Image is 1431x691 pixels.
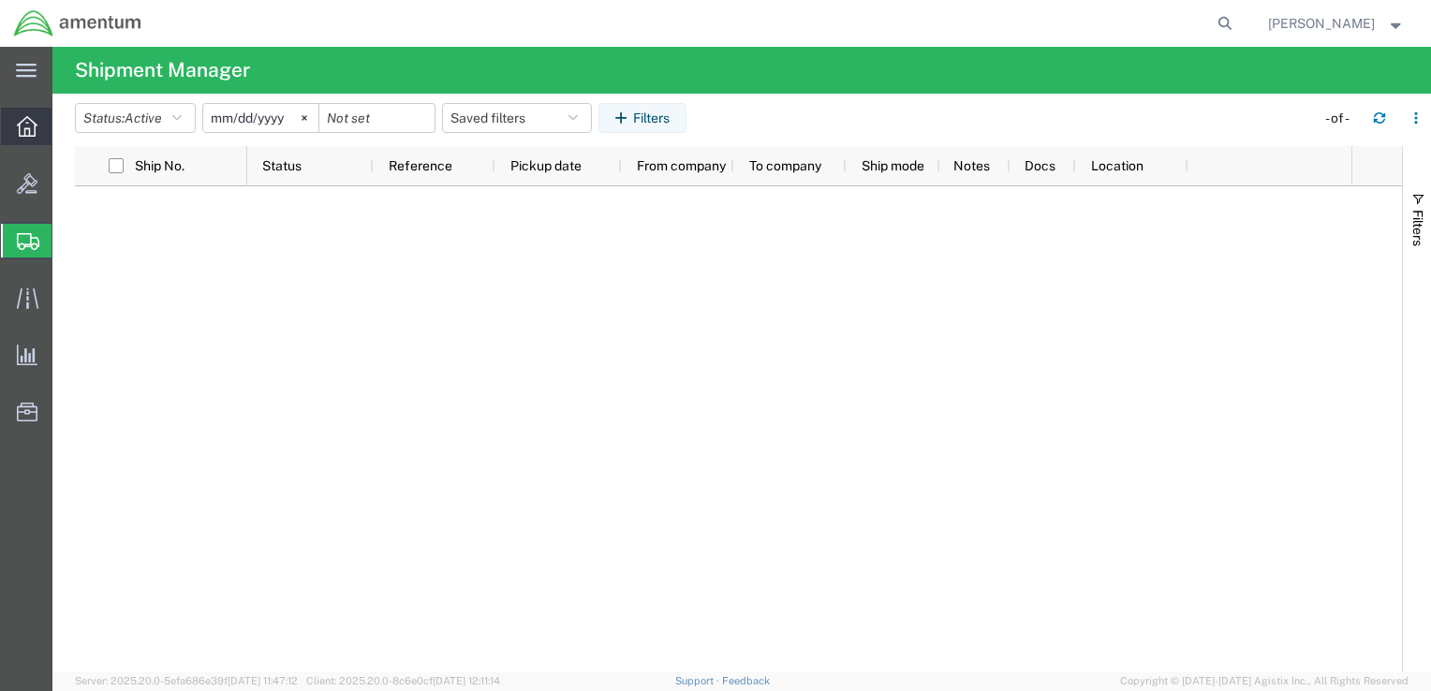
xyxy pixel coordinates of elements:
[510,158,582,173] span: Pickup date
[1091,158,1143,173] span: Location
[1325,109,1358,128] div: - of -
[1410,210,1425,246] span: Filters
[862,158,924,173] span: Ship mode
[75,47,250,94] h4: Shipment Manager
[598,103,686,133] button: Filters
[953,158,990,173] span: Notes
[1120,673,1409,689] span: Copyright © [DATE]-[DATE] Agistix Inc., All Rights Reserved
[637,158,726,173] span: From company
[442,103,592,133] button: Saved filters
[433,675,500,686] span: [DATE] 12:11:14
[75,675,298,686] span: Server: 2025.20.0-5efa686e39f
[675,675,722,686] a: Support
[125,110,162,125] span: Active
[1268,13,1375,34] span: Andrew Mango
[228,675,298,686] span: [DATE] 11:47:12
[389,158,452,173] span: Reference
[1267,12,1406,35] button: [PERSON_NAME]
[1025,158,1055,173] span: Docs
[319,104,435,132] input: Not set
[749,158,821,173] span: To company
[203,104,318,132] input: Not set
[75,103,196,133] button: Status:Active
[262,158,302,173] span: Status
[722,675,770,686] a: Feedback
[135,158,184,173] span: Ship No.
[13,9,142,37] img: logo
[306,675,500,686] span: Client: 2025.20.0-8c6e0cf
